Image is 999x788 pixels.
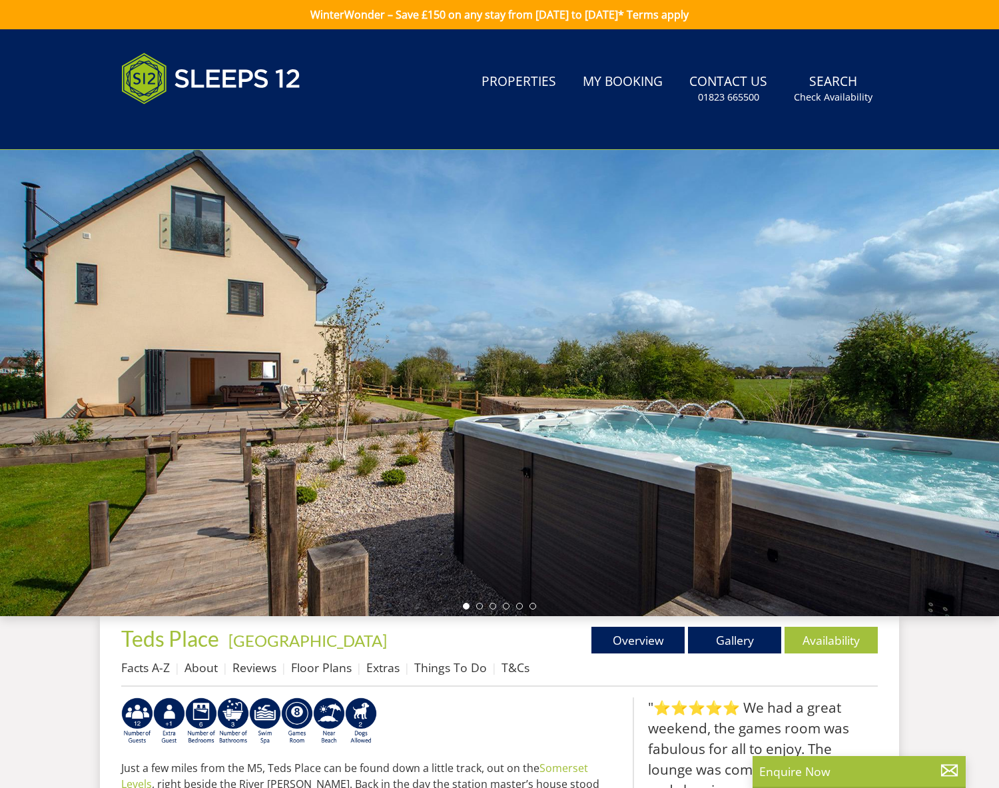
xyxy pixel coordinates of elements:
small: Check Availability [794,91,872,104]
img: Sleeps 12 [121,45,301,112]
img: AD_4nXe7_8LrJK20fD9VNWAdfykBvHkWcczWBt5QOadXbvIwJqtaRaRf-iI0SeDpMmH1MdC9T1Vy22FMXzzjMAvSuTB5cJ7z5... [345,697,377,745]
a: Availability [785,627,878,653]
a: My Booking [577,67,668,97]
a: Contact Us01823 665500 [684,67,773,111]
img: AD_4nXe7lJTbYb9d3pOukuYsm3GQOjQ0HANv8W51pVFfFFAC8dZrqJkVAnU455fekK_DxJuzpgZXdFqYqXRzTpVfWE95bX3Bz... [313,697,345,745]
img: AD_4nXdrZMsjcYNLGsKuA84hRzvIbesVCpXJ0qqnwZoX5ch9Zjv73tWe4fnFRs2gJ9dSiUubhZXckSJX_mqrZBmYExREIfryF... [281,697,313,745]
a: SearchCheck Availability [789,67,878,111]
a: Properties [476,67,561,97]
a: Teds Place [121,625,223,651]
a: Gallery [688,627,781,653]
a: Overview [591,627,685,653]
a: T&Cs [501,659,529,675]
img: AD_4nXeyNBIiEViFqGkFxeZn-WxmRvSobfXIejYCAwY7p4slR9Pvv7uWB8BWWl9Rip2DDgSCjKzq0W1yXMRj2G_chnVa9wg_L... [121,697,153,745]
a: Things To Do [414,659,487,675]
img: AD_4nXdn99pI1dG_MZ3rRvZGvEasa8mQYQuPF1MzmnPGjj6PWFnXF41KBg6DFuKGumpc8TArkkr5Vh_xbTBM_vn_i1NdeLBYY... [249,697,281,745]
img: AD_4nXfRzBlt2m0mIteXDhAcJCdmEApIceFt1SPvkcB48nqgTZkfMpQlDmULa47fkdYiHD0skDUgcqepViZHFLjVKS2LWHUqM... [185,697,217,745]
a: About [184,659,218,675]
small: 01823 665500 [698,91,759,104]
a: Extras [366,659,400,675]
span: - [223,631,387,650]
a: Floor Plans [291,659,352,675]
a: [GEOGRAPHIC_DATA] [228,631,387,650]
iframe: Customer reviews powered by Trustpilot [115,120,254,131]
img: AD_4nXcCk2bftbgRsc6Z7ZaCx3AIT_c7zHTPupZQTZJWf-wV2AiEkW4rUmOH9T9u-JzLDS8cG3J_KR3qQxvNOpj4jKaSIvi8l... [153,697,185,745]
p: Enquire Now [759,763,959,780]
a: Facts A-Z [121,659,170,675]
img: AD_4nXfrQBKCd8QKV6EcyfQTuP1fSIvoqRgLuFFVx4a_hKg6kgxib-awBcnbgLhyNafgZ22QHnlTp2OLYUAOUHgyjOLKJ1AgJ... [217,697,249,745]
a: Reviews [232,659,276,675]
span: Teds Place [121,625,219,651]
